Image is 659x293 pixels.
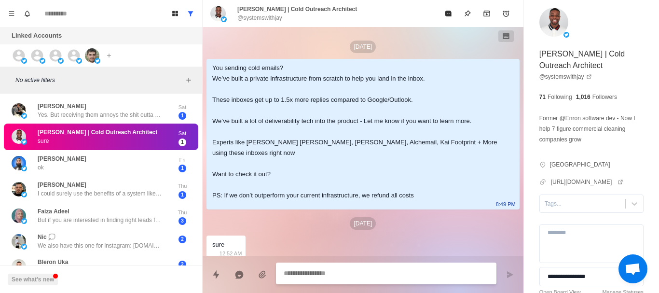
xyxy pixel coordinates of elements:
[12,182,26,196] img: picture
[550,160,610,169] p: [GEOGRAPHIC_DATA]
[178,112,186,120] span: 1
[38,137,49,145] p: sure
[21,166,27,171] img: picture
[210,6,226,21] img: picture
[563,32,569,38] img: picture
[500,265,520,284] button: Send message
[40,58,45,64] img: picture
[21,58,27,64] img: picture
[21,218,27,224] img: picture
[170,182,194,190] p: Thu
[237,5,357,14] p: [PERSON_NAME] | Cold Outreach Architect
[12,129,26,144] img: picture
[12,234,26,249] img: picture
[178,165,186,172] span: 1
[221,16,227,22] img: picture
[85,48,99,63] img: picture
[237,14,282,22] p: @systemswithjay
[539,48,644,71] p: [PERSON_NAME] | Cold Outreach Architect
[12,156,26,170] img: picture
[458,4,477,23] button: Pin
[230,265,249,284] button: Reply with AI
[21,139,27,145] img: picture
[539,113,644,145] p: Former @Enron software dev - Now I help 7 figure commercial cleaning companies grow
[539,8,568,37] img: picture
[576,93,590,101] p: 1,016
[21,192,27,197] img: picture
[38,154,86,163] p: [PERSON_NAME]
[539,72,592,81] a: @systemswithjay
[38,102,86,111] p: [PERSON_NAME]
[170,156,194,164] p: Fri
[103,50,115,61] button: Add account
[592,93,617,101] p: Followers
[551,178,624,186] a: [URL][DOMAIN_NAME]
[496,199,516,209] p: 8:49 PM
[12,209,26,223] img: picture
[178,191,186,199] span: 1
[170,129,194,138] p: Sat
[38,128,157,137] p: [PERSON_NAME] | Cold Outreach Architect
[206,265,226,284] button: Quick replies
[38,258,68,266] p: Bleron Uka
[38,207,69,216] p: Faiza Adeel
[212,239,224,250] div: sure
[178,139,186,146] span: 1
[38,181,86,189] p: [PERSON_NAME]
[477,4,496,23] button: Archive
[178,261,186,268] span: 2
[76,58,82,64] img: picture
[496,4,516,23] button: Add reminder
[58,58,64,64] img: picture
[8,274,58,285] button: See what's new
[178,217,186,225] span: 3
[15,76,183,84] p: No active filters
[618,254,647,283] div: Open chat
[21,113,27,119] img: picture
[350,217,376,230] p: [DATE]
[38,216,163,224] p: But if you are interested in finding right leads for your business, let me know and i will share ...
[12,259,26,274] img: picture
[212,63,498,201] div: You sending cold emails? We’ve built a private infrastructure from scratch to help you land in th...
[350,41,376,53] p: [DATE]
[220,248,242,259] p: 12:52 AM
[38,241,163,250] p: We also have this one for instagram: [DOMAIN_NAME][URL] This one for LinkedIn: [DOMAIN_NAME][URL]...
[38,111,163,119] p: Yes. But receiving them annoys the shit outta me. So please fuck right off
[4,6,19,21] button: Menu
[38,233,55,241] p: Nic 💭
[12,31,62,41] p: Linked Accounts
[167,6,183,21] button: Board View
[38,189,163,198] p: I could surely use the benefits of a system like this, I just cannot do it myself and also run a ...
[183,6,198,21] button: Show all conversations
[183,74,194,86] button: Add filters
[12,103,26,118] img: picture
[170,103,194,112] p: Sat
[253,265,272,284] button: Add media
[38,163,44,172] p: ok
[95,58,100,64] img: picture
[170,209,194,217] p: Thu
[178,236,186,243] span: 2
[21,244,27,250] img: picture
[548,93,572,101] p: Following
[439,4,458,23] button: Mark as read
[539,93,546,101] p: 71
[19,6,35,21] button: Notifications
